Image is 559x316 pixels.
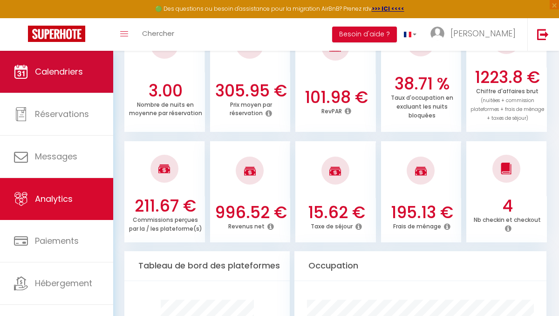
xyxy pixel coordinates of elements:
p: Taux d'occupation en excluant les nuits bloquées [391,92,453,119]
span: (nuitées + commission plateformes + frais de ménage + taxes de séjour) [470,97,544,122]
span: Paiements [35,235,79,247]
p: Revenus net [228,220,265,230]
img: Super Booking [28,26,85,42]
h3: 4 [470,196,545,216]
h3: 3.00 [129,81,203,101]
span: [PERSON_NAME] [450,27,516,39]
h3: 996.52 € [214,203,288,222]
span: Messages [35,151,77,162]
p: Frais de ménage [393,220,441,230]
h3: 101.98 € [300,88,374,107]
h3: 38.71 % [385,74,459,94]
h3: 211.67 € [129,196,203,216]
h3: 15.62 € [300,203,374,222]
h3: 1223.8 € [470,68,545,87]
img: logout [537,28,549,40]
span: Chercher [142,28,174,38]
a: >>> ICI <<<< [372,5,404,13]
span: Calendriers [35,66,83,77]
h3: 195.13 € [385,203,459,222]
p: Taxe de séjour [311,220,353,230]
p: Chiffre d'affaires brut [470,85,544,122]
img: ... [430,27,444,41]
p: RevPAR [321,105,342,115]
p: Nombre de nuits en moyenne par réservation [129,99,202,117]
p: Nb checkin et checkout [474,214,541,224]
div: Occupation [294,251,546,281]
p: Prix moyen par réservation [230,99,272,117]
span: Hébergement [35,277,92,289]
a: ... [PERSON_NAME] [423,18,527,51]
span: Réservations [35,108,89,120]
a: Chercher [135,18,181,51]
p: Commissions perçues par la / les plateforme(s) [129,214,202,233]
h3: 305.95 € [214,81,288,101]
div: Tableau de bord des plateformes [124,251,290,281]
span: Analytics [35,193,73,205]
button: Besoin d'aide ? [332,27,397,42]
